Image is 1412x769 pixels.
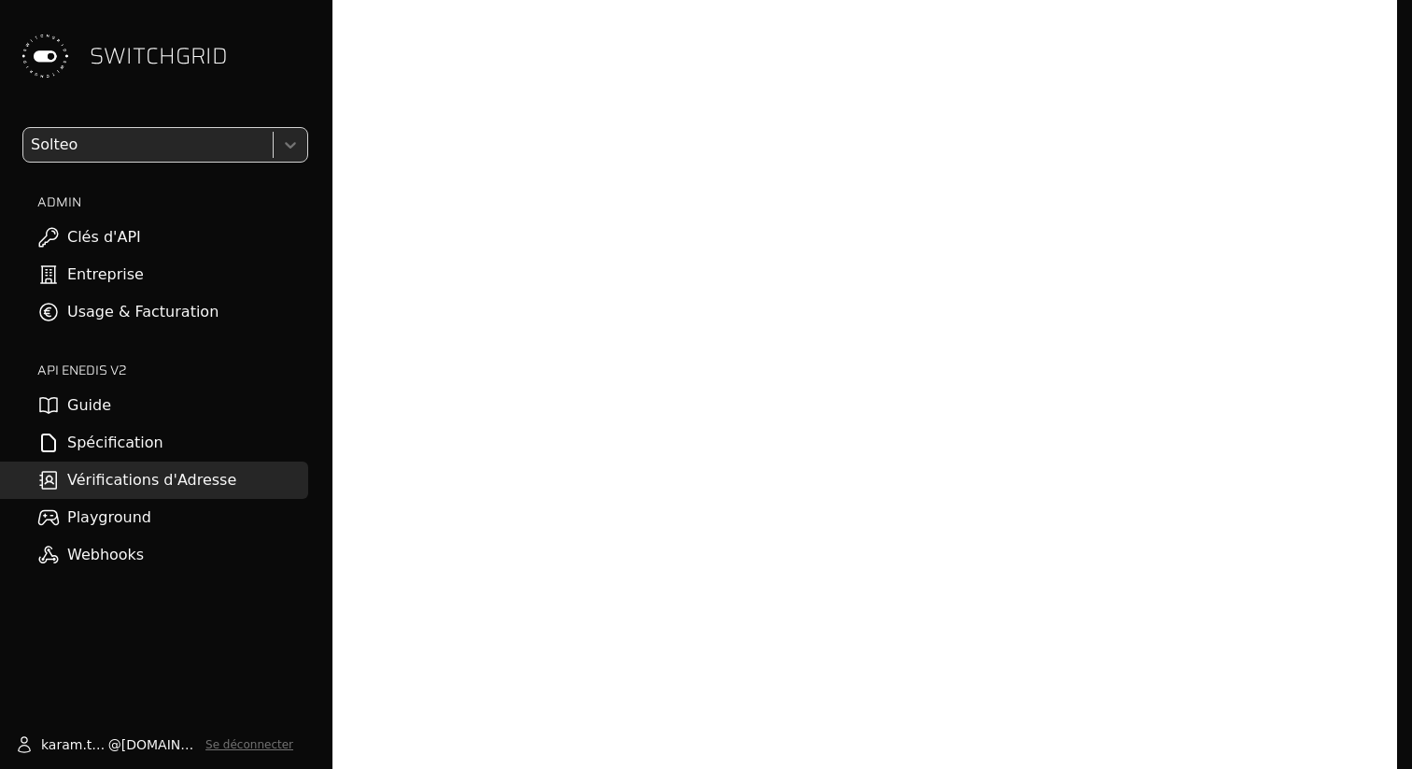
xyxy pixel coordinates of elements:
[108,735,121,754] span: @
[41,735,108,754] span: karam.thebian
[121,735,198,754] span: [DOMAIN_NAME]
[37,361,308,379] h2: API ENEDIS v2
[90,41,228,71] span: SWITCHGRID
[15,26,75,86] img: Switchgrid Logo
[205,737,293,752] button: Se déconnecter
[37,192,308,211] h2: ADMIN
